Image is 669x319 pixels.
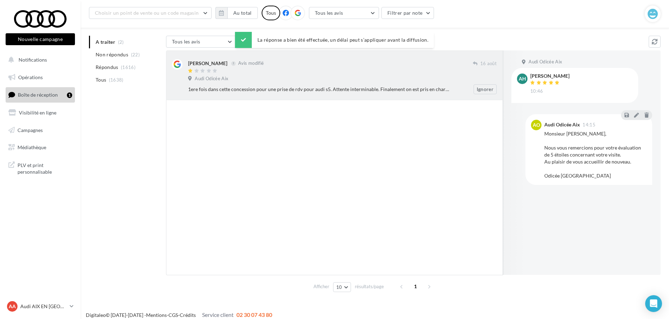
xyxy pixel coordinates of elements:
button: Au total [215,7,258,19]
a: PLV et print personnalisable [4,158,76,178]
button: Filtrer par note [381,7,434,19]
span: (1616) [121,64,136,70]
span: Opérations [18,74,43,80]
span: (22) [131,52,140,57]
span: Campagnes [18,127,43,133]
button: Au total [227,7,258,19]
span: Audi Odicée Aix [529,59,562,65]
a: Boîte de réception1 [4,87,76,102]
span: Tous les avis [172,39,200,44]
span: Boîte de réception [18,92,58,98]
span: AO [533,122,540,129]
span: Visibilité en ligne [19,110,56,116]
span: 10 [336,284,342,290]
span: PLV et print personnalisable [18,160,72,175]
span: Avis modifié [238,61,264,66]
span: Audi Odicée Aix [195,76,228,82]
div: Monsieur [PERSON_NAME], Nous vous remercions pour votre évaluation de 5 étoiles concernant votre ... [544,130,647,179]
button: Ignorer [474,84,497,94]
span: Médiathèque [18,144,46,150]
span: Tous [96,76,106,83]
span: 16 août [480,61,497,67]
a: Campagnes [4,123,76,138]
span: Notifications [19,57,47,63]
span: 02 30 07 43 80 [236,311,272,318]
span: 14:15 [582,123,595,127]
div: Open Intercom Messenger [645,295,662,312]
span: Choisir un point de vente ou un code magasin [95,10,199,16]
div: Tous [262,6,280,20]
div: [PERSON_NAME] [188,60,227,67]
button: Choisir un point de vente ou un code magasin [89,7,212,19]
a: AA Audi AIX EN [GEOGRAPHIC_DATA] [6,300,75,313]
span: Service client [202,311,234,318]
div: [PERSON_NAME] [530,74,570,78]
span: (1638) [109,77,124,83]
span: Tous les avis [315,10,343,16]
p: Audi AIX EN [GEOGRAPHIC_DATA] [20,303,67,310]
button: Tous les avis [309,7,379,19]
div: 1 [67,92,72,98]
a: Opérations [4,70,76,85]
button: Tous les avis [166,36,236,48]
a: Mentions [146,312,167,318]
div: 1ere fois dans cette concession pour une prise de rdv pour audi s5. Attente interminable. Finalem... [188,86,451,93]
span: 10:46 [530,88,543,95]
span: Répondus [96,64,118,71]
div: Audi Odicée Aix [544,122,580,127]
span: Afficher [313,283,329,290]
div: La réponse a bien été effectuée, un délai peut s’appliquer avant la diffusion. [235,32,434,48]
a: Visibilité en ligne [4,105,76,120]
span: AH [519,75,526,82]
a: Médiathèque [4,140,76,155]
button: Notifications [4,53,74,67]
span: © [DATE]-[DATE] - - - [86,312,272,318]
a: CGS [168,312,178,318]
span: Non répondus [96,51,128,58]
span: résultats/page [355,283,384,290]
span: AA [9,303,16,310]
span: 1 [410,281,421,292]
button: 10 [333,282,351,292]
a: Digitaleo [86,312,106,318]
button: Nouvelle campagne [6,33,75,45]
a: Crédits [180,312,196,318]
